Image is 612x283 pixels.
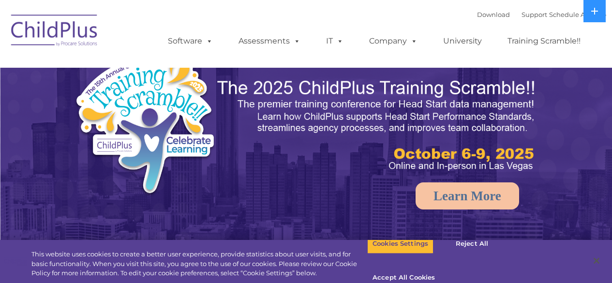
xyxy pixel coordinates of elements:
[477,11,606,18] font: |
[442,234,502,254] button: Reject All
[229,31,310,51] a: Assessments
[522,11,547,18] a: Support
[367,234,433,254] button: Cookies Settings
[31,250,367,278] div: This website uses cookies to create a better user experience, provide statistics about user visit...
[549,11,606,18] a: Schedule A Demo
[477,11,510,18] a: Download
[158,31,223,51] a: Software
[6,8,103,56] img: ChildPlus by Procare Solutions
[359,31,427,51] a: Company
[416,182,519,209] a: Learn More
[433,31,492,51] a: University
[586,250,607,271] button: Close
[498,31,590,51] a: Training Scramble!!
[316,31,353,51] a: IT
